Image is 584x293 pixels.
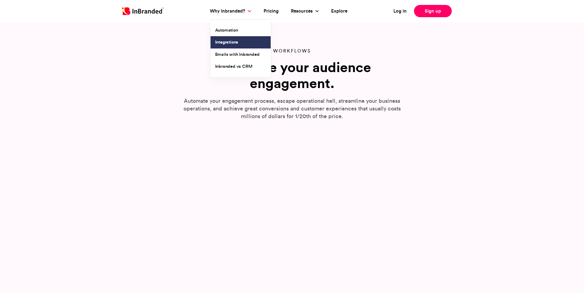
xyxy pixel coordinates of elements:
[174,97,410,121] p: Automate your engagement process, escape operational hell, streamline your business operations, a...
[185,59,400,91] h1: Automate your audience engagement.
[154,139,430,292] iframe: YouTube video player
[414,5,452,17] a: Sign up
[211,24,271,37] a: Automation
[393,8,407,15] a: Log in
[122,7,164,15] img: Inbranded
[185,48,400,54] p: Workflows
[291,8,314,15] a: Resources
[210,8,247,15] a: Why Inbranded?
[211,60,271,73] a: Inbranded vs CRM
[331,8,347,15] a: Explore
[264,8,279,15] a: Pricing
[211,36,271,48] a: Integrations
[211,48,271,61] a: Emails with Inbranded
